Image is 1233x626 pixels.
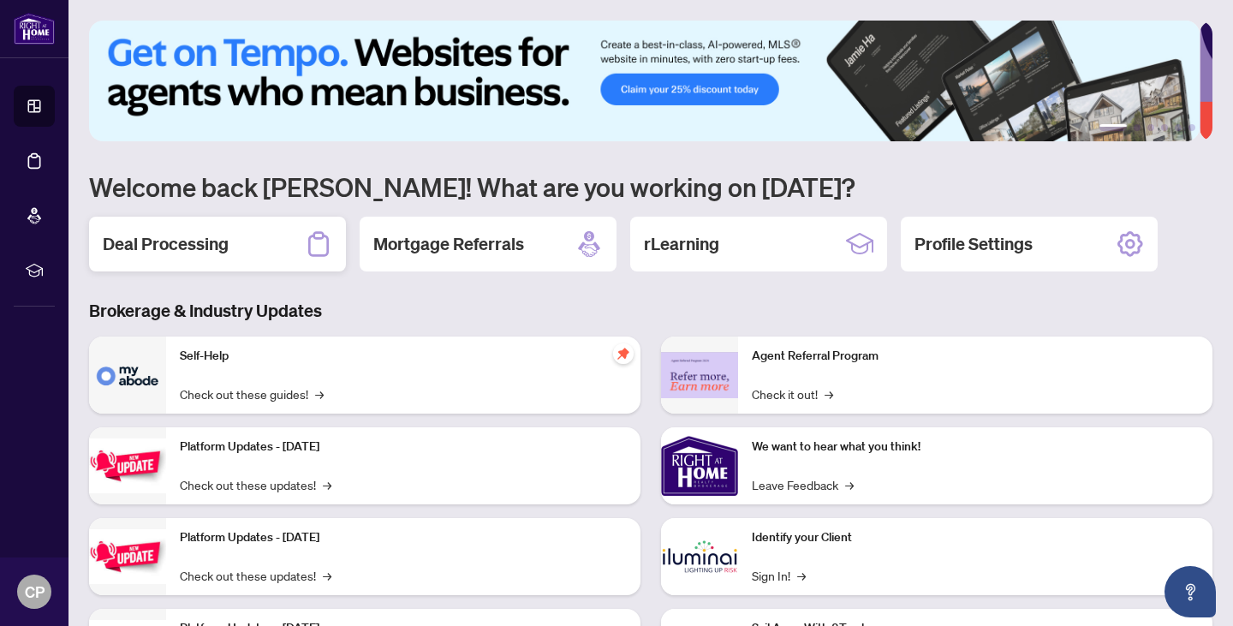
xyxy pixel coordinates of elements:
[89,299,1212,323] h3: Brokerage & Industry Updates
[752,566,806,585] a: Sign In!→
[1147,124,1154,131] button: 3
[825,385,833,403] span: →
[1161,124,1168,131] button: 4
[752,385,833,403] a: Check it out!→
[180,347,627,366] p: Self-Help
[323,475,331,494] span: →
[180,475,331,494] a: Check out these updates!→
[644,232,719,256] h2: rLearning
[89,170,1212,203] h1: Welcome back [PERSON_NAME]! What are you working on [DATE]?
[14,13,55,45] img: logo
[1175,124,1182,131] button: 5
[752,438,1199,456] p: We want to hear what you think!
[373,232,524,256] h2: Mortgage Referrals
[25,580,45,604] span: CP
[315,385,324,403] span: →
[323,566,331,585] span: →
[180,438,627,456] p: Platform Updates - [DATE]
[661,518,738,595] img: Identify your Client
[613,343,634,364] span: pushpin
[89,21,1200,141] img: Slide 0
[180,385,324,403] a: Check out these guides!→
[661,427,738,504] img: We want to hear what you think!
[1164,566,1216,617] button: Open asap
[89,337,166,414] img: Self-Help
[103,232,229,256] h2: Deal Processing
[752,528,1199,547] p: Identify your Client
[1188,124,1195,131] button: 6
[661,352,738,399] img: Agent Referral Program
[845,475,854,494] span: →
[89,529,166,583] img: Platform Updates - July 8, 2025
[89,438,166,492] img: Platform Updates - July 21, 2025
[180,528,627,547] p: Platform Updates - [DATE]
[180,566,331,585] a: Check out these updates!→
[797,566,806,585] span: →
[1134,124,1141,131] button: 2
[752,475,854,494] a: Leave Feedback→
[914,232,1033,256] h2: Profile Settings
[1099,124,1127,131] button: 1
[752,347,1199,366] p: Agent Referral Program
